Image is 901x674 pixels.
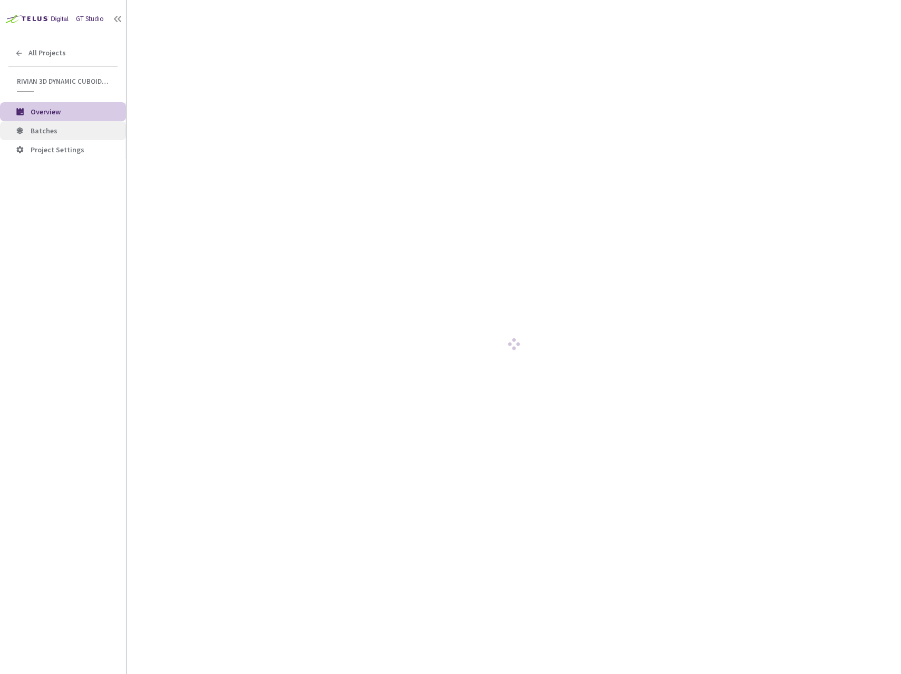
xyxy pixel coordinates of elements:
div: GT Studio [76,14,104,24]
span: Batches [31,126,57,135]
span: Rivian 3D Dynamic Cuboids[2024-25] [17,77,111,86]
span: All Projects [28,48,66,57]
span: Project Settings [31,145,84,154]
span: Overview [31,107,61,116]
